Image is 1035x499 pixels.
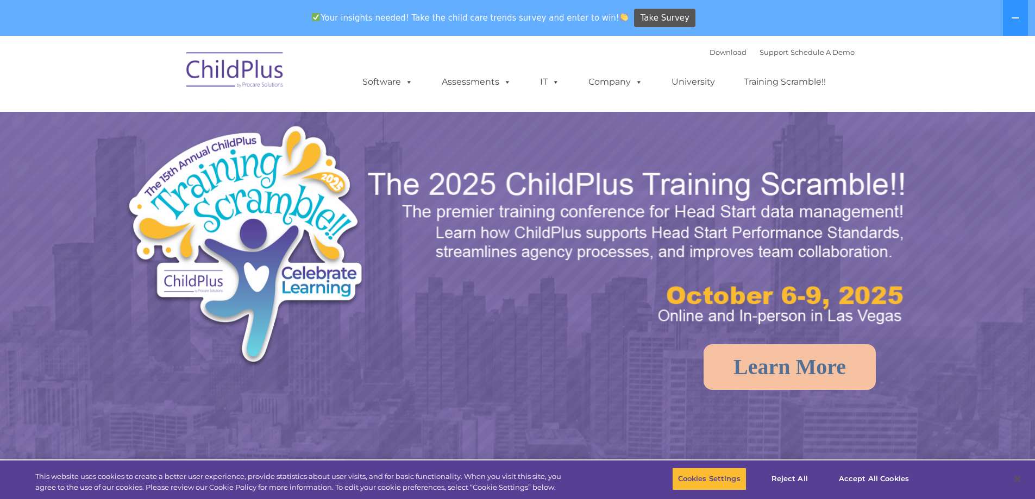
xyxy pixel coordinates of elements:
button: Cookies Settings [672,468,747,490]
span: Phone number [151,116,197,124]
a: Schedule A Demo [791,48,855,56]
img: ChildPlus by Procare Solutions [181,45,290,99]
a: IT [529,71,570,93]
img: 👏 [620,13,628,21]
button: Accept All Cookies [833,468,915,490]
a: Download [710,48,747,56]
a: Training Scramble!! [733,71,837,93]
a: Learn More [704,344,876,390]
a: University [661,71,726,93]
span: Last name [151,72,184,80]
a: Assessments [431,71,522,93]
a: Company [578,71,654,93]
button: Close [1006,467,1030,491]
div: This website uses cookies to create a better user experience, provide statistics about user visit... [35,471,569,492]
a: Take Survey [634,9,695,28]
font: | [710,48,855,56]
span: Your insights needed! Take the child care trends survey and enter to win! [308,7,633,28]
a: Software [352,71,424,93]
a: Support [760,48,788,56]
img: ✅ [312,13,320,21]
button: Reject All [756,468,824,490]
span: Take Survey [641,9,689,28]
